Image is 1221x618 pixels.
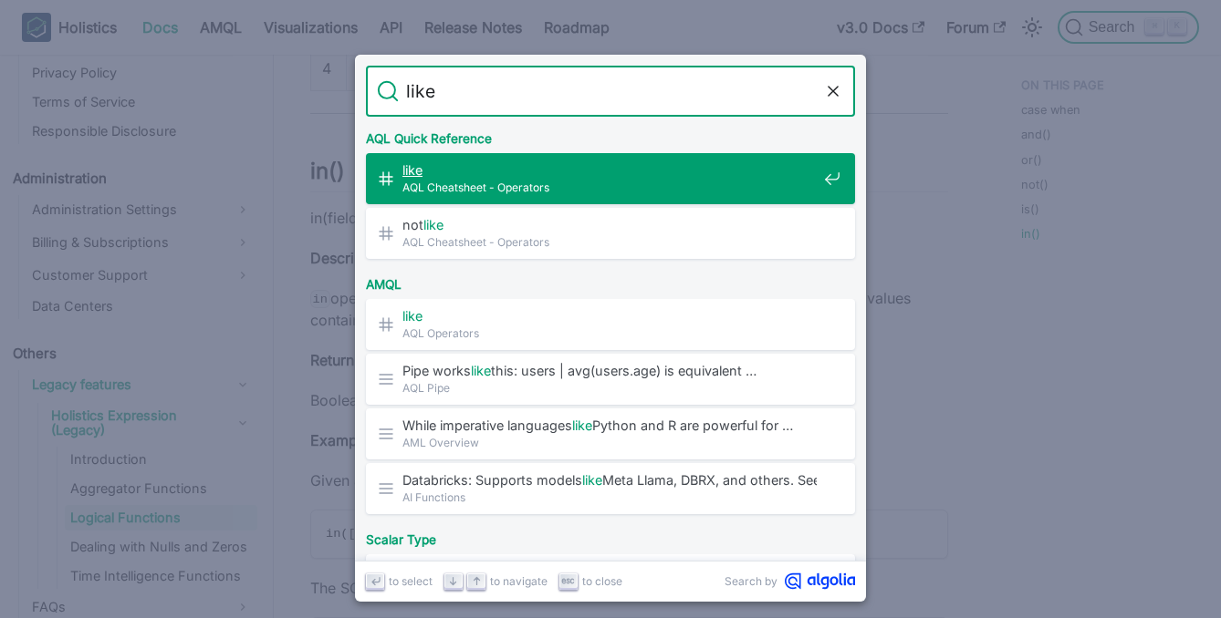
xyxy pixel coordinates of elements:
[402,161,817,179] span: ​
[362,518,859,554] div: Scalar Type
[470,574,484,588] svg: Arrow up
[366,554,855,605] a: likeText
[402,324,817,342] span: AQL Operators
[366,354,855,405] a: Pipe workslikethis: users | avg(users.age) is equivalent …AQL Pipe
[402,233,817,251] span: AQL Cheatsheet - Operators
[402,162,423,178] mark: like
[399,66,822,117] input: Search docs
[366,463,855,514] a: Databricks: Supports modelslikeMeta Llama, DBRX, and others. See …AI Functions
[402,417,817,434] span: While imperative languages Python and R are powerful for …
[402,362,817,379] span: Pipe works this: users | avg(users.age) is equivalent …
[423,217,444,232] mark: like
[785,572,855,590] svg: Algolia
[822,80,844,102] button: Clear the query
[362,117,859,153] div: AQL Quick Reference
[725,572,855,590] a: Search byAlgolia
[366,299,855,350] a: likeAQL Operators
[402,489,817,506] span: AI Functions
[402,308,423,324] mark: like
[471,363,491,378] mark: like
[369,574,382,588] svg: Enter key
[490,572,548,590] span: to navigate
[582,572,622,590] span: to close
[446,574,460,588] svg: Arrow down
[402,434,817,451] span: AML Overview
[402,179,817,196] span: AQL Cheatsheet - Operators
[366,208,855,259] a: notlike​AQL Cheatsheet - Operators
[402,471,817,489] span: Databricks: Supports models Meta Llama, DBRX, and others. See …
[725,572,777,590] span: Search by
[362,263,859,299] div: AMQL
[366,408,855,459] a: While imperative languageslikePython and R are powerful for …AML Overview
[389,572,433,590] span: to select
[366,153,855,204] a: like​AQL Cheatsheet - Operators
[561,574,575,588] svg: Escape key
[402,379,817,397] span: AQL Pipe
[572,417,592,433] mark: like
[402,216,817,233] span: not ​
[582,472,602,488] mark: like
